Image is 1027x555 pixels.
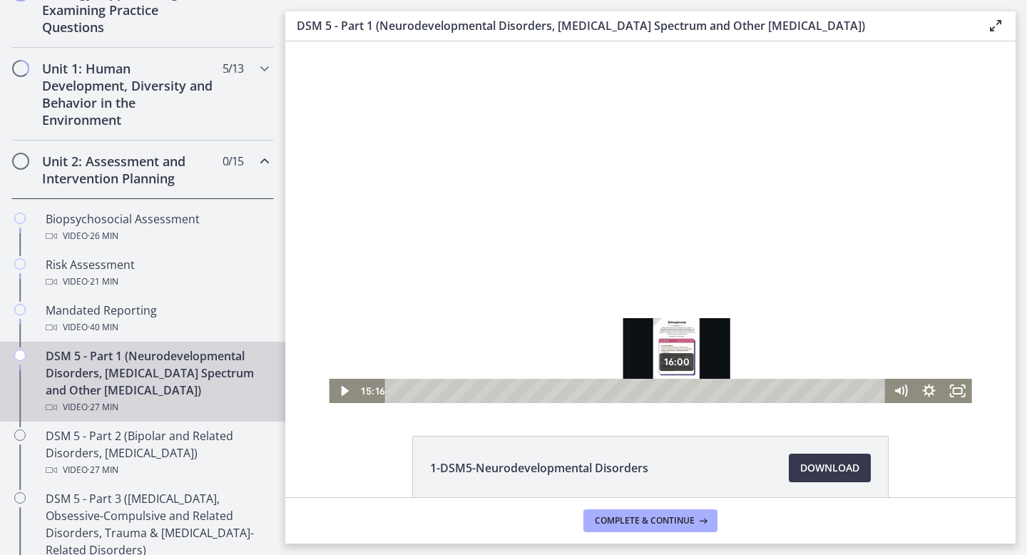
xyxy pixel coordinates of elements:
[800,459,859,477] span: Download
[46,228,268,245] div: Video
[223,60,243,77] span: 5 / 13
[88,462,118,479] span: · 27 min
[630,337,658,362] button: Show settings menu
[88,319,118,336] span: · 40 min
[46,347,268,416] div: DSM 5 - Part 1 (Neurodevelopmental Disorders, [MEDICAL_DATA] Spectrum and Other [MEDICAL_DATA])
[88,228,118,245] span: · 26 min
[297,17,964,34] h3: DSM 5 - Part 1 (Neurodevelopmental Disorders, [MEDICAL_DATA] Spectrum and Other [MEDICAL_DATA])
[430,459,648,477] span: 1-DSM5-Neurodevelopmental Disorders
[223,153,243,170] span: 0 / 15
[42,153,216,187] h2: Unit 2: Assessment and Intervention Planning
[601,337,630,362] button: Mute
[285,41,1016,403] iframe: Video Lesson
[46,273,268,290] div: Video
[46,256,268,290] div: Risk Assessment
[88,399,118,416] span: · 27 min
[88,273,118,290] span: · 21 min
[46,399,268,416] div: Video
[595,515,695,526] span: Complete & continue
[42,60,216,128] h2: Unit 1: Human Development, Diversity and Behavior in the Environment
[658,337,687,362] button: Fullscreen
[583,509,717,532] button: Complete & continue
[46,427,268,479] div: DSM 5 - Part 2 (Bipolar and Related Disorders, [MEDICAL_DATA])
[46,302,268,336] div: Mandated Reporting
[46,462,268,479] div: Video
[46,210,268,245] div: Biopsychosocial Assessment
[46,319,268,336] div: Video
[789,454,871,482] a: Download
